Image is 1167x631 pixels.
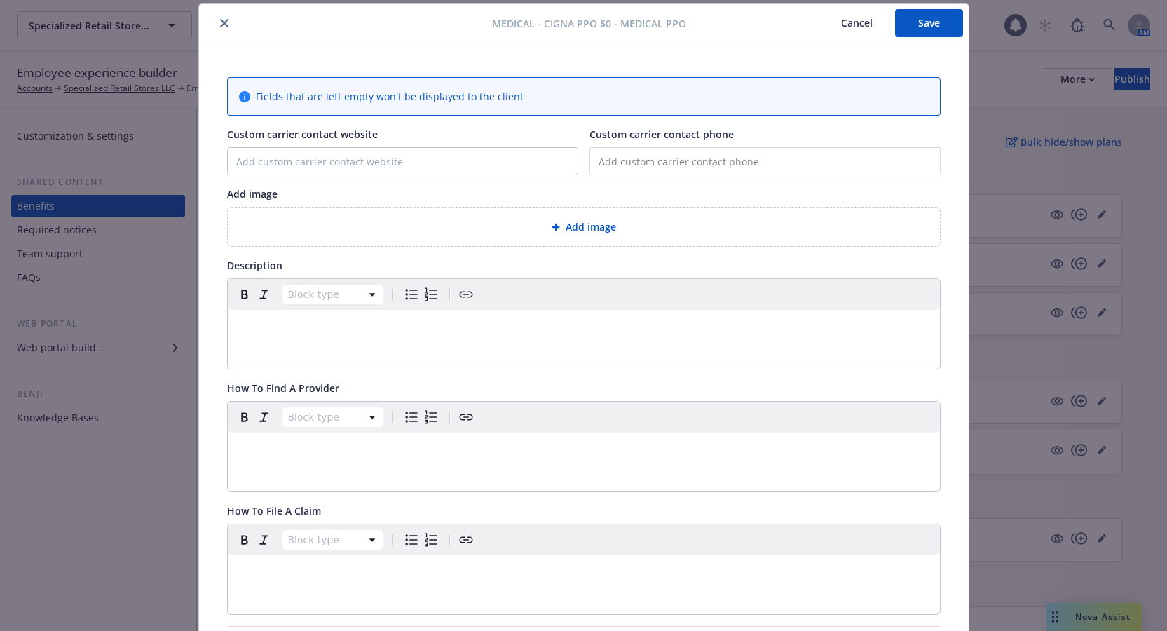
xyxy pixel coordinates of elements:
button: Cancel [819,9,895,37]
input: Add custom carrier contact phone [589,147,941,175]
button: Create link [456,530,476,550]
span: How To File A Claim [227,504,321,517]
button: Save [895,9,963,37]
div: editable markdown [228,555,940,589]
button: close [216,15,233,32]
div: Add image [227,207,941,247]
button: Bold [235,407,254,427]
button: Numbered list [421,530,441,550]
input: Add custom carrier contact website [228,148,578,175]
span: Custom carrier contact phone [589,128,734,141]
div: toggle group [402,530,441,550]
button: Create link [456,285,476,304]
div: editable markdown [228,433,940,466]
button: Numbered list [421,407,441,427]
button: Bold [235,530,254,550]
button: Bulleted list [402,407,421,427]
div: toggle group [402,407,441,427]
button: Italic [254,530,274,550]
span: Description [227,259,282,272]
button: Bold [235,285,254,304]
span: Fields that are left empty won't be displayed to the client [256,89,524,104]
button: Italic [254,285,274,304]
button: Block type [282,407,383,427]
button: Italic [254,407,274,427]
button: Bulleted list [402,530,421,550]
button: Block type [282,530,383,550]
span: Medical - Cigna PPO $0 - Medical PPO [492,16,686,31]
span: Add image [566,219,616,234]
span: How To Find A Provider [227,381,339,395]
button: Numbered list [421,285,441,304]
button: Create link [456,407,476,427]
span: Add image [227,187,278,201]
button: Block type [282,285,383,304]
div: editable markdown [228,310,940,344]
button: Bulleted list [402,285,421,304]
span: Custom carrier contact website [227,128,378,141]
div: toggle group [402,285,441,304]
